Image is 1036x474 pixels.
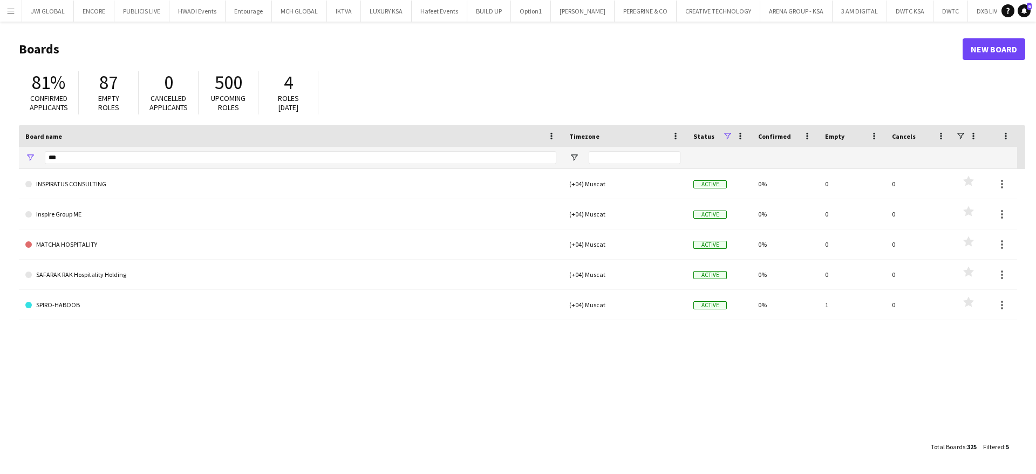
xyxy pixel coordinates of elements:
[887,1,933,22] button: DWTC KSA
[693,211,727,219] span: Active
[693,132,714,140] span: Status
[563,199,687,229] div: (+04) Muscat
[752,260,819,289] div: 0%
[752,199,819,229] div: 0%
[819,169,885,199] div: 0
[327,1,361,22] button: IKTVA
[752,229,819,259] div: 0%
[19,41,963,57] h1: Boards
[149,93,188,112] span: Cancelled applicants
[164,71,173,94] span: 0
[967,443,977,451] span: 325
[1018,4,1031,17] a: 6
[45,151,556,164] input: Board name Filter Input
[25,132,62,140] span: Board name
[563,260,687,289] div: (+04) Muscat
[615,1,677,22] button: PEREGRINE & CO
[551,1,615,22] button: [PERSON_NAME]
[819,229,885,259] div: 0
[983,443,1004,451] span: Filtered
[677,1,760,22] button: CREATIVE TECHNOLOGY
[760,1,833,22] button: ARENA GROUP - KSA
[933,1,968,22] button: DWTC
[569,132,599,140] span: Timezone
[693,180,727,188] span: Active
[25,169,556,199] a: INSPIRATUS CONSULTING
[278,93,299,112] span: Roles [DATE]
[885,260,952,289] div: 0
[892,132,916,140] span: Cancels
[74,1,114,22] button: ENCORE
[752,169,819,199] div: 0%
[563,169,687,199] div: (+04) Muscat
[25,290,556,320] a: SPIRO-HABOOB
[412,1,467,22] button: Hafeet Events
[693,301,727,309] span: Active
[931,443,965,451] span: Total Boards
[215,71,242,94] span: 500
[968,1,1031,22] button: DXB LIVE / DWTC
[1006,443,1009,451] span: 5
[361,1,412,22] button: LUXURY KSA
[22,1,74,22] button: JWI GLOBAL
[25,153,35,162] button: Open Filter Menu
[819,199,885,229] div: 0
[563,229,687,259] div: (+04) Muscat
[25,199,556,229] a: Inspire Group ME
[963,38,1025,60] a: New Board
[467,1,511,22] button: BUILD UP
[589,151,680,164] input: Timezone Filter Input
[1027,3,1032,10] span: 6
[752,290,819,320] div: 0%
[833,1,887,22] button: 3 AM DIGITAL
[885,169,952,199] div: 0
[825,132,844,140] span: Empty
[983,436,1009,457] div: :
[511,1,551,22] button: Option1
[885,290,952,320] div: 0
[693,241,727,249] span: Active
[569,153,579,162] button: Open Filter Menu
[885,199,952,229] div: 0
[32,71,65,94] span: 81%
[272,1,327,22] button: MCH GLOBAL
[98,93,119,112] span: Empty roles
[169,1,226,22] button: HWADI Events
[284,71,293,94] span: 4
[25,260,556,290] a: SAFARAK RAK Hospitality Holding
[211,93,246,112] span: Upcoming roles
[563,290,687,320] div: (+04) Muscat
[931,436,977,457] div: :
[819,260,885,289] div: 0
[758,132,791,140] span: Confirmed
[693,271,727,279] span: Active
[885,229,952,259] div: 0
[30,93,68,112] span: Confirmed applicants
[114,1,169,22] button: PUBLICIS LIVE
[226,1,272,22] button: Entourage
[25,229,556,260] a: MATCHA HOSPITALITY
[819,290,885,320] div: 1
[99,71,118,94] span: 87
